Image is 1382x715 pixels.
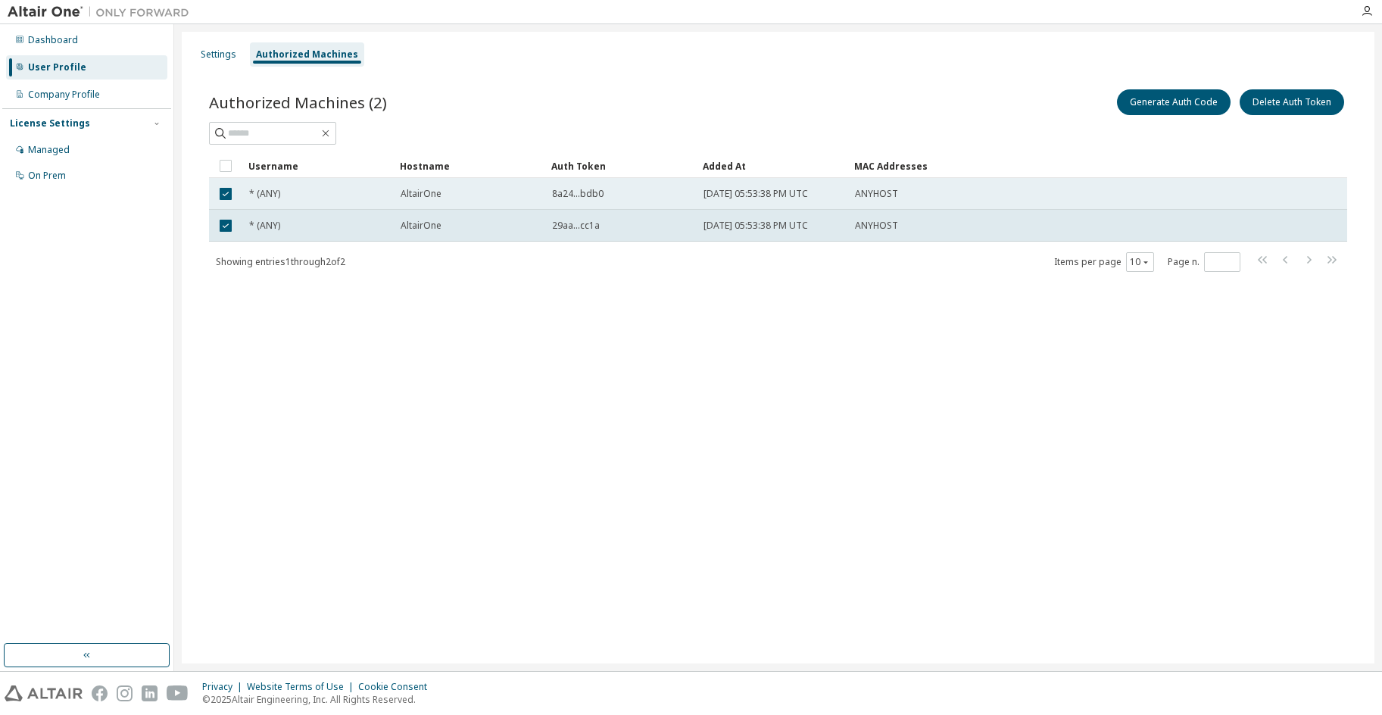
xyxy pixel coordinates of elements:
img: youtube.svg [167,685,189,701]
span: AltairOne [401,220,441,232]
span: 29aa...cc1a [552,220,600,232]
img: Altair One [8,5,197,20]
span: [DATE] 05:53:38 PM UTC [703,188,808,200]
img: instagram.svg [117,685,133,701]
span: Items per page [1054,252,1154,272]
span: Page n. [1168,252,1240,272]
img: linkedin.svg [142,685,158,701]
div: Username [248,154,388,178]
span: [DATE] 05:53:38 PM UTC [703,220,808,232]
span: ANYHOST [855,220,898,232]
img: altair_logo.svg [5,685,83,701]
div: Cookie Consent [358,681,436,693]
div: Hostname [400,154,539,178]
div: Added At [703,154,842,178]
div: On Prem [28,170,66,182]
div: Website Terms of Use [247,681,358,693]
p: © 2025 Altair Engineering, Inc. All Rights Reserved. [202,693,436,706]
img: facebook.svg [92,685,108,701]
div: User Profile [28,61,86,73]
button: Generate Auth Code [1117,89,1231,115]
div: License Settings [10,117,90,130]
span: AltairOne [401,188,441,200]
span: 8a24...bdb0 [552,188,604,200]
div: Dashboard [28,34,78,46]
div: Company Profile [28,89,100,101]
span: * (ANY) [249,188,280,200]
span: ANYHOST [855,188,898,200]
div: Settings [201,48,236,61]
div: Authorized Machines [256,48,358,61]
button: 10 [1130,256,1150,268]
div: Auth Token [551,154,691,178]
button: Delete Auth Token [1240,89,1344,115]
div: MAC Addresses [854,154,1188,178]
span: Authorized Machines (2) [209,92,387,113]
span: Showing entries 1 through 2 of 2 [216,255,345,268]
span: * (ANY) [249,220,280,232]
div: Privacy [202,681,247,693]
div: Managed [28,144,70,156]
